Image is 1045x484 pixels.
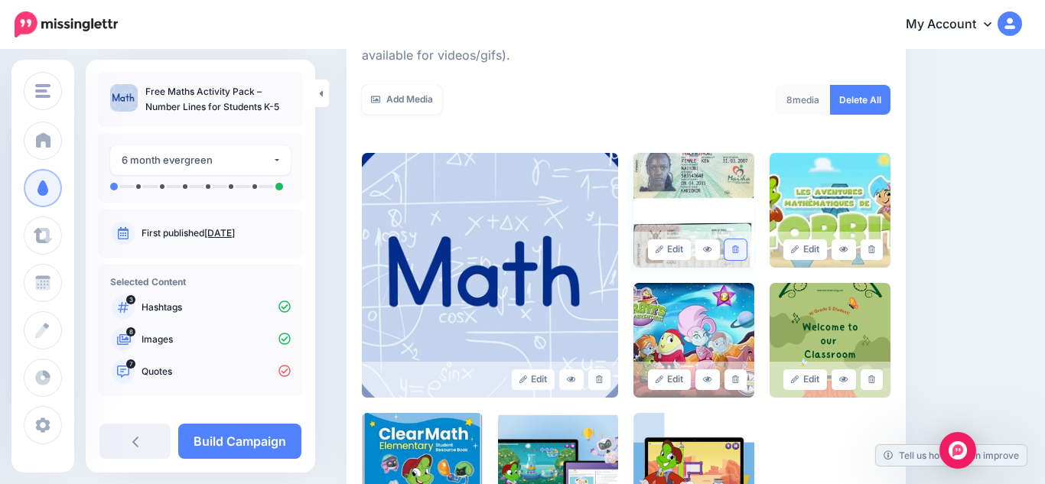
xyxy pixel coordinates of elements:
p: First published [142,226,291,240]
img: W6TM4P6S3MQTZOU08H2F8CCBRGIE7IXM_large.jpg [770,153,890,268]
p: Free Maths Activity Pack – Number Lines for Students K-5 [145,84,291,115]
a: Edit [648,239,692,260]
p: Images [142,333,291,346]
a: Edit [783,239,827,260]
a: Delete All [830,85,890,115]
button: 6 month evergreen [110,145,291,175]
img: a954a3601b81ef41530541e4efaf1877_thumb.jpg [110,84,138,112]
a: Add Media [362,85,442,115]
a: Edit [648,369,692,390]
div: media [775,85,831,115]
img: a954a3601b81ef41530541e4efaf1877_large.jpg [362,153,618,398]
div: 6 month evergreen [122,151,272,169]
p: Quotes [142,365,291,378]
a: Edit [783,369,827,390]
img: Missinglettr [15,11,118,37]
img: menu.png [35,84,50,98]
a: [DATE] [204,227,235,239]
div: Open Intercom Messenger [939,432,976,469]
a: Tell us how we can improve [876,445,1027,466]
img: WZ1X64QMGKY7IE0J0PFULDBPDNR1ZF3X_large.jpeg [633,153,754,268]
a: Edit [512,369,555,390]
span: 7 [126,359,135,369]
span: 3 [126,295,135,304]
p: Hashtags [142,300,291,314]
a: My Account [890,6,1022,44]
img: HLUYN1A47158K2SWPL3B66UMF608OAAS_large.png [770,283,890,398]
span: 8 [126,327,135,336]
span: 8 [786,94,793,106]
h4: Selected Content [110,276,291,287]
img: HE0IF9UZYUDKXWVPTBSX12U8ER8GWVYF_large.jpg [633,283,754,398]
